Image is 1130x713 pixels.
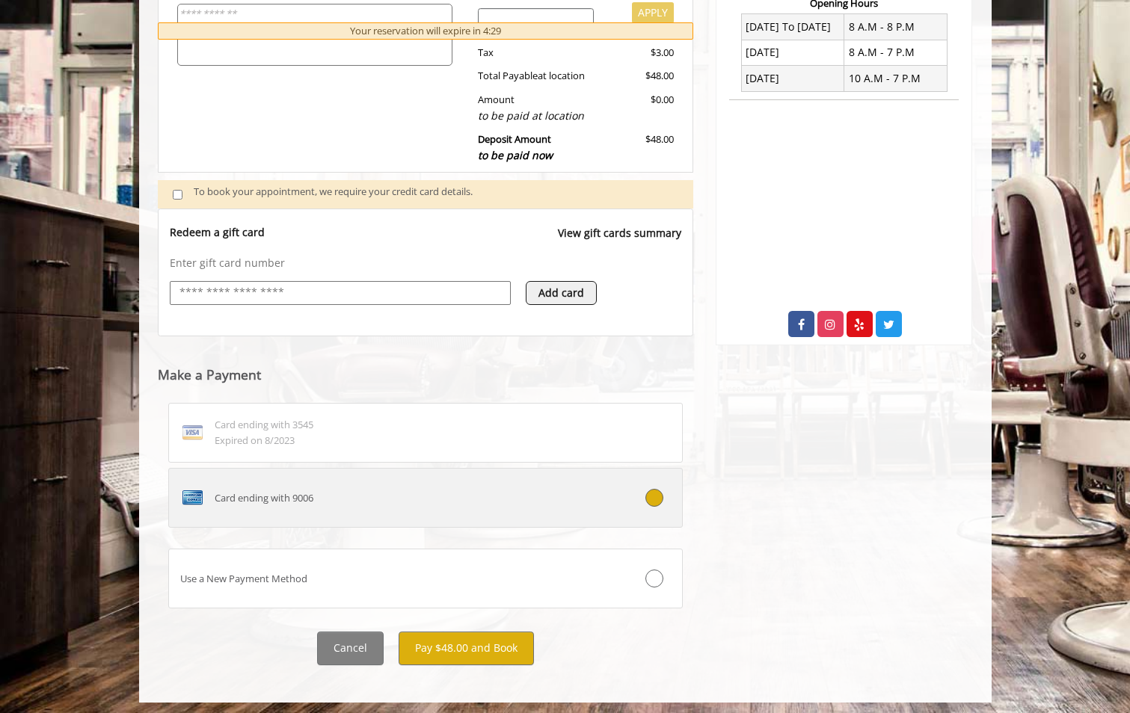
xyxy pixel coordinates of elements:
td: [DATE] [741,40,844,65]
label: Use a New Payment Method [168,549,684,608]
div: $48.00 [605,68,674,84]
a: View gift cards summary [558,225,681,256]
div: $48.00 [605,132,674,164]
span: at location [538,69,585,82]
div: Use a New Payment Method [169,571,597,587]
p: Enter gift card number [170,256,682,271]
button: Cancel [317,632,384,665]
td: 10 A.M - 7 P.M [844,66,948,91]
div: To book your appointment, we require your credit card details. [194,184,678,204]
td: [DATE] To [DATE] [741,14,844,40]
img: VISA [180,421,204,445]
div: $0.00 [605,92,674,124]
div: Tax [467,45,605,61]
span: Card ending with 9006 [215,490,313,506]
div: Your reservation will expire in 4:29 [158,22,694,40]
td: 8 A.M - 8 P.M [844,14,948,40]
button: Pay $48.00 and Book [399,632,534,665]
b: Deposit Amount [478,132,553,162]
td: [DATE] [741,66,844,91]
div: $3.00 [605,45,674,61]
div: Amount [467,92,605,124]
span: Expired on 8/2023 [215,433,313,448]
div: to be paid at location [478,108,594,124]
label: Make a Payment [158,368,261,382]
p: Redeem a gift card [170,225,265,240]
div: Total Payable [467,68,605,84]
img: AMEX [180,486,204,510]
span: Card ending with 3545 [215,417,313,433]
span: to be paid now [478,148,553,162]
td: 8 A.M - 7 P.M [844,40,948,65]
button: Add card [526,281,597,305]
button: APPLY [632,2,674,23]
